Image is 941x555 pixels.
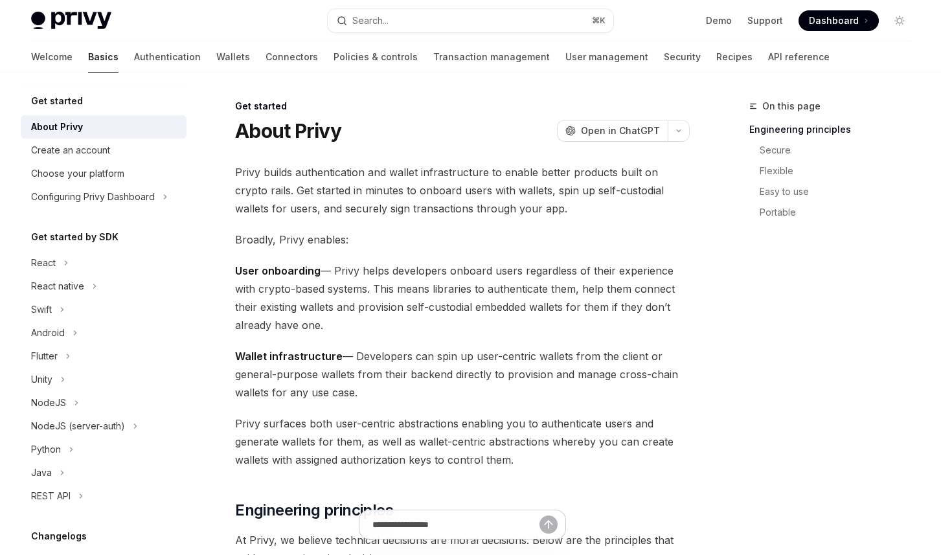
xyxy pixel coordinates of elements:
[760,181,920,202] a: Easy to use
[31,93,83,109] h5: Get started
[31,325,65,341] div: Android
[31,302,52,317] div: Swift
[762,98,821,114] span: On this page
[749,119,920,140] a: Engineering principles
[31,12,111,30] img: light logo
[31,442,61,457] div: Python
[31,142,110,158] div: Create an account
[235,100,690,113] div: Get started
[134,41,201,73] a: Authentication
[334,41,418,73] a: Policies & controls
[235,350,343,363] strong: Wallet infrastructure
[352,13,389,28] div: Search...
[706,14,732,27] a: Demo
[31,348,58,364] div: Flutter
[664,41,701,73] a: Security
[31,119,83,135] div: About Privy
[235,119,341,142] h1: About Privy
[31,41,73,73] a: Welcome
[592,16,606,26] span: ⌘ K
[31,395,66,411] div: NodeJS
[235,264,321,277] strong: User onboarding
[31,465,52,481] div: Java
[889,10,910,31] button: Toggle dark mode
[235,262,690,334] span: — Privy helps developers onboard users regardless of their experience with crypto-based systems. ...
[581,124,660,137] span: Open in ChatGPT
[235,231,690,249] span: Broadly, Privy enables:
[31,278,84,294] div: React native
[88,41,119,73] a: Basics
[747,14,783,27] a: Support
[235,163,690,218] span: Privy builds authentication and wallet infrastructure to enable better products built on crypto r...
[31,418,125,434] div: NodeJS (server-auth)
[31,255,56,271] div: React
[557,120,668,142] button: Open in ChatGPT
[21,139,187,162] a: Create an account
[31,189,155,205] div: Configuring Privy Dashboard
[216,41,250,73] a: Wallets
[235,347,690,402] span: — Developers can spin up user-centric wallets from the client or general-purpose wallets from the...
[31,166,124,181] div: Choose your platform
[799,10,879,31] a: Dashboard
[235,500,393,521] span: Engineering principles
[716,41,753,73] a: Recipes
[235,414,690,469] span: Privy surfaces both user-centric abstractions enabling you to authenticate users and generate wal...
[760,161,920,181] a: Flexible
[266,41,318,73] a: Connectors
[328,9,614,32] button: Search...⌘K
[31,528,87,544] h5: Changelogs
[760,202,920,223] a: Portable
[768,41,830,73] a: API reference
[31,488,71,504] div: REST API
[21,162,187,185] a: Choose your platform
[565,41,648,73] a: User management
[809,14,859,27] span: Dashboard
[433,41,550,73] a: Transaction management
[539,515,558,534] button: Send message
[21,115,187,139] a: About Privy
[31,372,52,387] div: Unity
[760,140,920,161] a: Secure
[31,229,119,245] h5: Get started by SDK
